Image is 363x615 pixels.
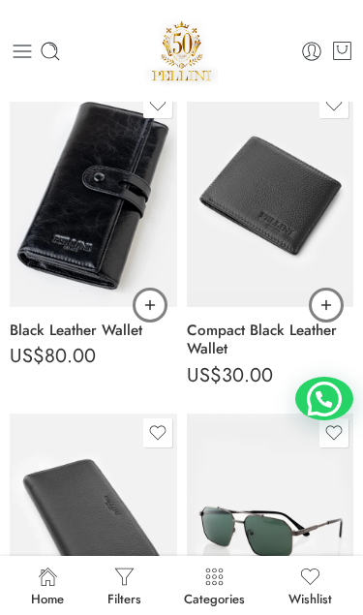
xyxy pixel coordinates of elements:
a: Add to cart: “Compact Black Leather Wallet” [309,288,344,323]
bdi: 30.00 [187,361,273,389]
a: Add to cart: “Black Leather Wallet” [133,288,167,323]
a: Cart [331,40,353,63]
a: Compact Black Leather Wallet [187,317,354,365]
a: Filters [107,566,141,605]
img: Pellini [145,15,218,87]
a: Login / Register [300,40,323,63]
span: US$ [187,361,222,389]
a: Pellini - [145,15,218,87]
bdi: 80.00 [10,342,96,370]
a: Wishlist [288,566,332,605]
a: Home [31,566,64,605]
a: Black Leather Wallet [10,317,177,346]
a: Categories [184,566,245,605]
span: US$ [10,342,45,370]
